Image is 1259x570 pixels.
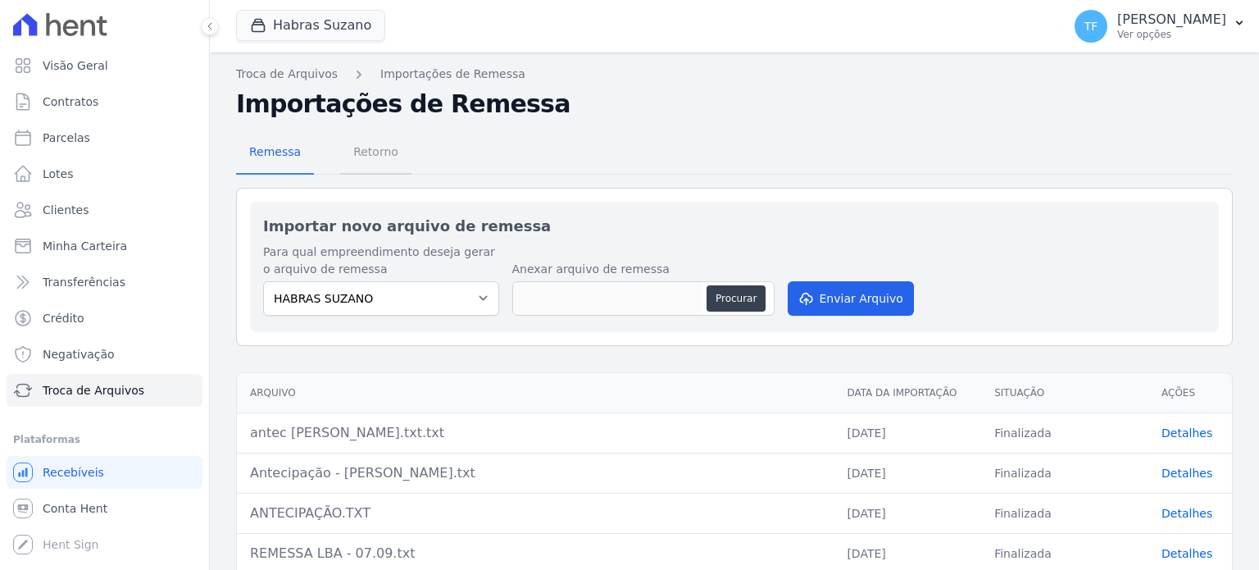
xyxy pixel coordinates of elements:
[236,132,411,175] nav: Tab selector
[1161,426,1212,440] a: Detalhes
[43,382,144,399] span: Troca de Arquivos
[1161,507,1212,520] a: Detalhes
[43,310,84,326] span: Crédito
[1148,373,1232,413] th: Ações
[7,266,202,299] a: Transferências
[263,244,499,278] label: Para qual empreendimento deseja gerar o arquivo de remessa
[43,346,115,363] span: Negativação
[7,374,202,407] a: Troca de Arquivos
[7,121,202,154] a: Parcelas
[7,194,202,226] a: Clientes
[7,456,202,489] a: Recebíveis
[250,463,820,483] div: Antecipação - [PERSON_NAME].txt
[834,493,981,533] td: [DATE]
[236,89,1233,119] h2: Importações de Remessa
[788,281,914,316] button: Enviar Arquivo
[1061,3,1259,49] button: TF [PERSON_NAME] Ver opções
[380,66,525,83] a: Importações de Remessa
[834,413,981,453] td: [DATE]
[834,453,981,493] td: [DATE]
[1117,28,1226,41] p: Ver opções
[1161,467,1212,480] a: Detalhes
[1161,547,1212,560] a: Detalhes
[1117,11,1226,28] p: [PERSON_NAME]
[7,338,202,371] a: Negativação
[7,157,202,190] a: Lotes
[981,413,1148,453] td: Finalizada
[263,215,1206,237] h2: Importar novo arquivo de remessa
[707,285,766,312] button: Procurar
[981,373,1148,413] th: Situação
[237,373,834,413] th: Arquivo
[43,166,74,182] span: Lotes
[512,261,775,278] label: Anexar arquivo de remessa
[43,202,89,218] span: Clientes
[236,10,385,41] button: Habras Suzano
[343,135,408,168] span: Retorno
[981,493,1148,533] td: Finalizada
[236,66,338,83] a: Troca de Arquivos
[7,85,202,118] a: Contratos
[43,500,107,517] span: Conta Hent
[834,373,981,413] th: Data da Importação
[250,544,820,563] div: REMESSA LBA - 07.09.txt
[43,57,108,74] span: Visão Geral
[43,274,125,290] span: Transferências
[981,453,1148,493] td: Finalizada
[7,49,202,82] a: Visão Geral
[250,504,820,523] div: ANTECIPAÇÃO.TXT
[250,423,820,443] div: antec [PERSON_NAME].txt.txt
[13,430,196,449] div: Plataformas
[43,93,98,110] span: Contratos
[239,135,311,168] span: Remessa
[1084,21,1098,32] span: TF
[7,492,202,525] a: Conta Hent
[7,230,202,262] a: Minha Carteira
[7,302,202,335] a: Crédito
[43,238,127,254] span: Minha Carteira
[236,66,1233,83] nav: Breadcrumb
[43,464,104,481] span: Recebíveis
[43,130,90,146] span: Parcelas
[236,132,314,175] a: Remessa
[340,132,411,175] a: Retorno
